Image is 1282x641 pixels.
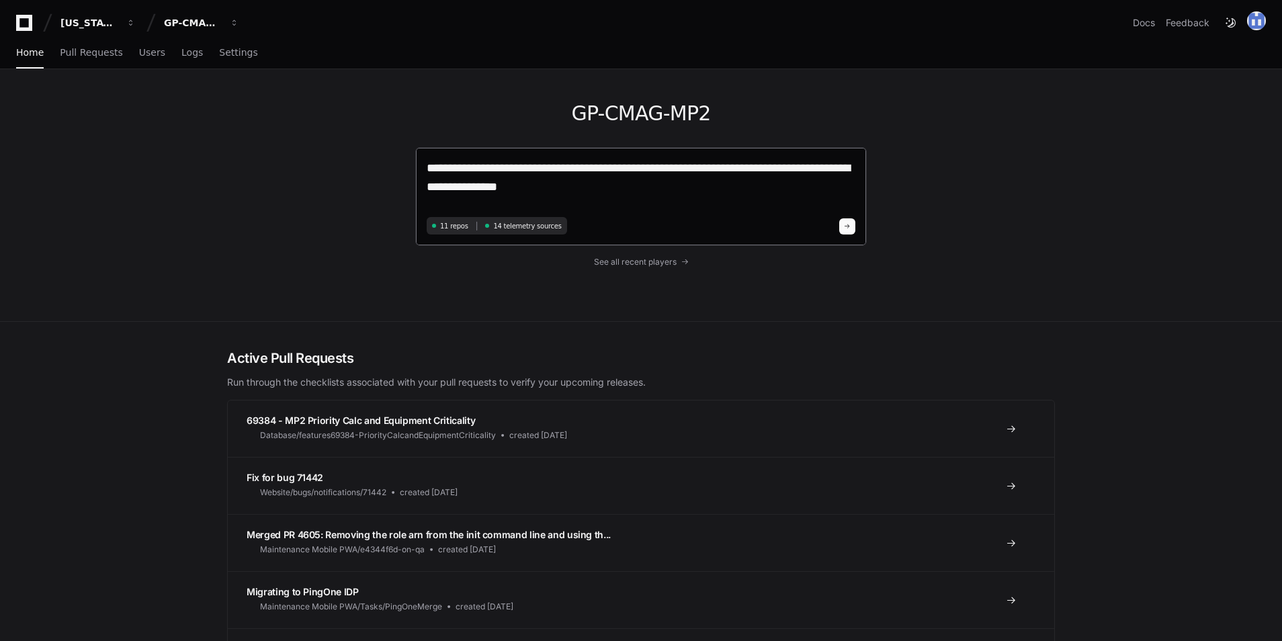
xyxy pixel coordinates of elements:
[400,487,458,498] span: created [DATE]
[260,544,425,555] span: Maintenance Mobile PWA/e4344f6d-on-qa
[1247,11,1266,30] img: 174426149
[247,586,359,597] span: Migrating to PingOne IDP
[227,376,1055,389] p: Run through the checklists associated with your pull requests to verify your upcoming releases.
[594,257,677,267] span: See all recent players
[228,457,1054,514] a: Fix for bug 71442Website/bugs/notifications/71442created [DATE]
[509,430,567,441] span: created [DATE]
[219,48,257,56] span: Settings
[440,221,468,231] span: 11 repos
[247,472,323,483] span: Fix for bug 71442
[260,430,496,441] span: Database/features69384-PriorityCalcandEquipmentCriticality
[228,571,1054,628] a: Migrating to PingOne IDPMaintenance Mobile PWA/Tasks/PingOneMergecreated [DATE]
[260,487,386,498] span: Website/bugs/notifications/71442
[60,48,122,56] span: Pull Requests
[55,11,141,35] button: [US_STATE] Pacific
[438,544,496,555] span: created [DATE]
[60,38,122,69] a: Pull Requests
[139,48,165,56] span: Users
[164,16,222,30] div: GP-CMAG-MP2
[181,38,203,69] a: Logs
[219,38,257,69] a: Settings
[415,257,867,267] a: See all recent players
[159,11,245,35] button: GP-CMAG-MP2
[247,529,611,540] span: Merged PR 4605: Removing the role arn from the init command line and using th...
[1133,16,1155,30] a: Docs
[415,101,867,126] h1: GP-CMAG-MP2
[16,38,44,69] a: Home
[456,601,513,612] span: created [DATE]
[493,221,561,231] span: 14 telemetry sources
[139,38,165,69] a: Users
[228,514,1054,571] a: Merged PR 4605: Removing the role arn from the init command line and using th...Maintenance Mobil...
[228,400,1054,457] a: 69384 - MP2 Priority Calc and Equipment CriticalityDatabase/features69384-PriorityCalcandEquipmen...
[16,48,44,56] span: Home
[260,601,442,612] span: Maintenance Mobile PWA/Tasks/PingOneMerge
[181,48,203,56] span: Logs
[1166,16,1209,30] button: Feedback
[227,349,1055,368] h2: Active Pull Requests
[60,16,118,30] div: [US_STATE] Pacific
[247,415,475,426] span: 69384 - MP2 Priority Calc and Equipment Criticality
